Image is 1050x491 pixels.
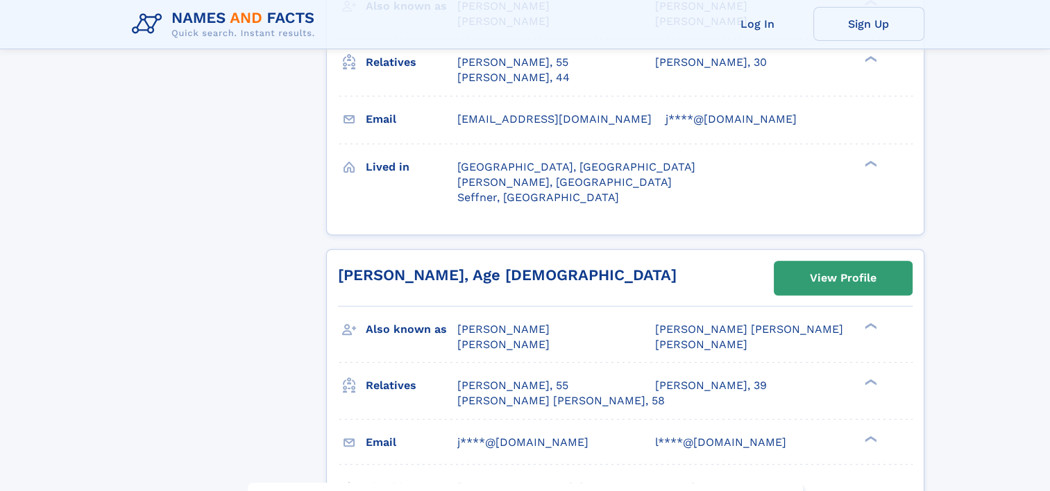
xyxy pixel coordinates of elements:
a: [PERSON_NAME], 30 [655,55,767,70]
div: ❯ [862,322,879,331]
h3: Relatives [366,374,457,397]
h3: Also known as [366,318,457,341]
span: [PERSON_NAME], [GEOGRAPHIC_DATA] [457,175,672,189]
span: [PERSON_NAME] [655,338,747,351]
span: [GEOGRAPHIC_DATA], [GEOGRAPHIC_DATA] [457,160,695,173]
h3: Relatives [366,51,457,74]
h3: Email [366,107,457,131]
span: [PERSON_NAME] [457,322,550,336]
a: [PERSON_NAME], Age [DEMOGRAPHIC_DATA] [338,266,677,284]
a: [PERSON_NAME], 44 [457,70,570,85]
img: Logo Names and Facts [126,6,326,43]
span: Seffner, [GEOGRAPHIC_DATA] [457,191,619,204]
span: [EMAIL_ADDRESS][DOMAIN_NAME] [457,112,652,126]
a: Sign Up [813,7,924,41]
h3: Email [366,431,457,454]
div: ❯ [862,378,879,387]
a: [PERSON_NAME], 39 [655,378,767,393]
div: ❯ [862,55,879,64]
div: View Profile [810,262,877,294]
span: [PERSON_NAME] [457,338,550,351]
span: [PERSON_NAME] [PERSON_NAME] [655,322,843,336]
h3: Lived in [366,155,457,179]
a: View Profile [774,261,912,295]
div: ❯ [862,434,879,443]
a: [PERSON_NAME], 55 [457,55,568,70]
a: [PERSON_NAME] [PERSON_NAME], 58 [457,393,665,408]
div: ❯ [862,159,879,168]
a: Log In [702,7,813,41]
a: [PERSON_NAME], 55 [457,378,568,393]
